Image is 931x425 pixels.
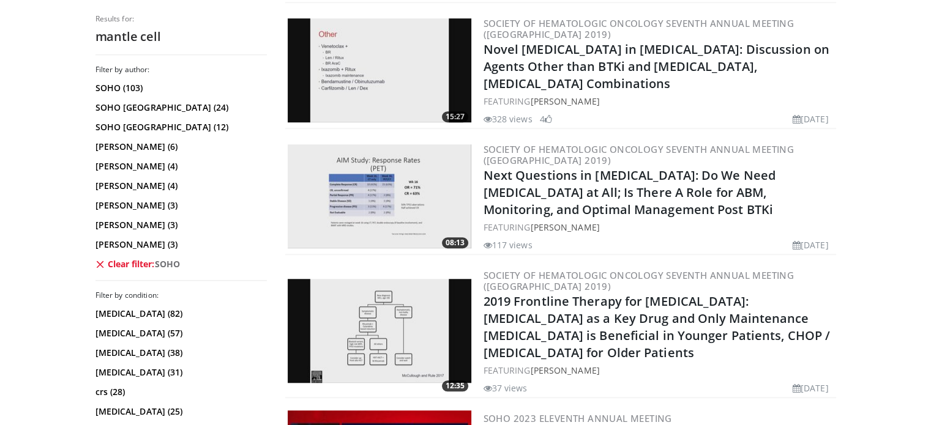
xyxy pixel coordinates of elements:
li: 328 views [484,113,533,125]
a: [PERSON_NAME] (3) [95,199,264,212]
a: Society of Hematologic Oncology Seventh Annual Meeting ([GEOGRAPHIC_DATA] 2019) [484,17,795,40]
a: Society of Hematologic Oncology Seventh Annual Meeting ([GEOGRAPHIC_DATA] 2019) [484,143,795,166]
a: [PERSON_NAME] (4) [95,160,264,172]
a: [MEDICAL_DATA] (25) [95,405,264,418]
a: Clear filter:SOHO [95,258,264,270]
a: Society of Hematologic Oncology Seventh Annual Meeting ([GEOGRAPHIC_DATA] 2019) [484,269,795,292]
img: 3d079384-86b0-4429-b750-76bb9ae33716.300x170_q85_crop-smart_upscale.jpg [288,144,471,248]
a: [PERSON_NAME] [530,364,599,376]
a: 2019 Frontline Therapy for [MEDICAL_DATA]: [MEDICAL_DATA] as a Key Drug and Only Maintenance [MED... [484,293,831,361]
li: 4 [540,113,552,125]
div: FEATURING [484,364,834,377]
a: SOHO (103) [95,82,264,94]
li: [DATE] [793,382,829,394]
li: 117 views [484,238,533,251]
a: 15:27 [288,18,471,122]
a: [PERSON_NAME] (4) [95,180,264,192]
a: Next Questions in [MEDICAL_DATA]: Do We Need [MEDICAL_DATA] at All; Is There A Role for ABM, Moni... [484,167,776,218]
a: [MEDICAL_DATA] (57) [95,327,264,339]
div: FEATURING [484,221,834,234]
a: 08:13 [288,144,471,248]
li: 37 views [484,382,528,394]
a: crs (28) [95,386,264,398]
a: [PERSON_NAME] [530,221,599,233]
a: 12:35 [288,279,471,383]
h2: mantle cell [95,29,267,45]
a: [PERSON_NAME] (3) [95,238,264,251]
img: ac8fefbe-f579-466c-8095-009f01d3ae8a.300x170_q85_crop-smart_upscale.jpg [288,18,471,122]
li: [DATE] [793,238,829,251]
h3: Filter by condition: [95,290,267,300]
span: 08:13 [442,237,468,248]
li: [DATE] [793,113,829,125]
a: SOHO 2023 Eleventh Annual Meeting [484,412,672,424]
span: 12:35 [442,380,468,391]
a: Novel [MEDICAL_DATA] in [MEDICAL_DATA]: Discussion on Agents Other than BTKi and [MEDICAL_DATA], ... [484,41,829,92]
a: [MEDICAL_DATA] (82) [95,308,264,320]
p: Results for: [95,14,267,24]
a: [PERSON_NAME] [530,95,599,107]
a: [PERSON_NAME] (3) [95,219,264,231]
a: SOHO [GEOGRAPHIC_DATA] (12) [95,121,264,133]
a: SOHO [GEOGRAPHIC_DATA] (24) [95,102,264,114]
img: fbb57b1d-c024-45d2-ae8e-bec0bbc1cb77.300x170_q85_crop-smart_upscale.jpg [288,279,471,383]
span: 15:27 [442,111,468,122]
a: [MEDICAL_DATA] (38) [95,347,264,359]
span: SOHO [155,258,180,270]
a: [PERSON_NAME] (6) [95,141,264,153]
a: [MEDICAL_DATA] (31) [95,366,264,379]
div: FEATURING [484,95,834,108]
h3: Filter by author: [95,65,267,75]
